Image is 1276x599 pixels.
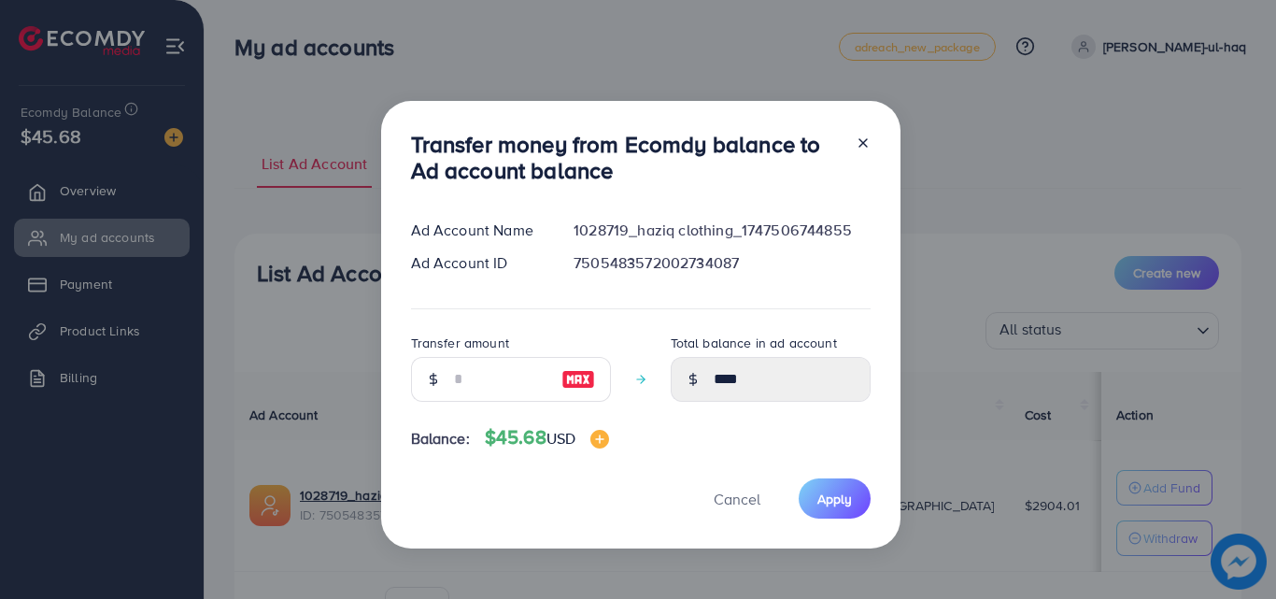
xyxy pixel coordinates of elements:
span: Balance: [411,428,470,449]
span: Cancel [714,489,760,509]
label: Total balance in ad account [671,334,837,352]
button: Apply [799,478,871,519]
img: image [561,368,595,391]
span: USD [546,428,575,449]
h3: Transfer money from Ecomdy balance to Ad account balance [411,131,841,185]
label: Transfer amount [411,334,509,352]
div: Ad Account ID [396,252,560,274]
h4: $45.68 [485,426,609,449]
span: Apply [817,490,852,508]
div: Ad Account Name [396,220,560,241]
div: 7505483572002734087 [559,252,885,274]
button: Cancel [690,478,784,519]
img: image [590,430,609,449]
div: 1028719_haziq clothing_1747506744855 [559,220,885,241]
